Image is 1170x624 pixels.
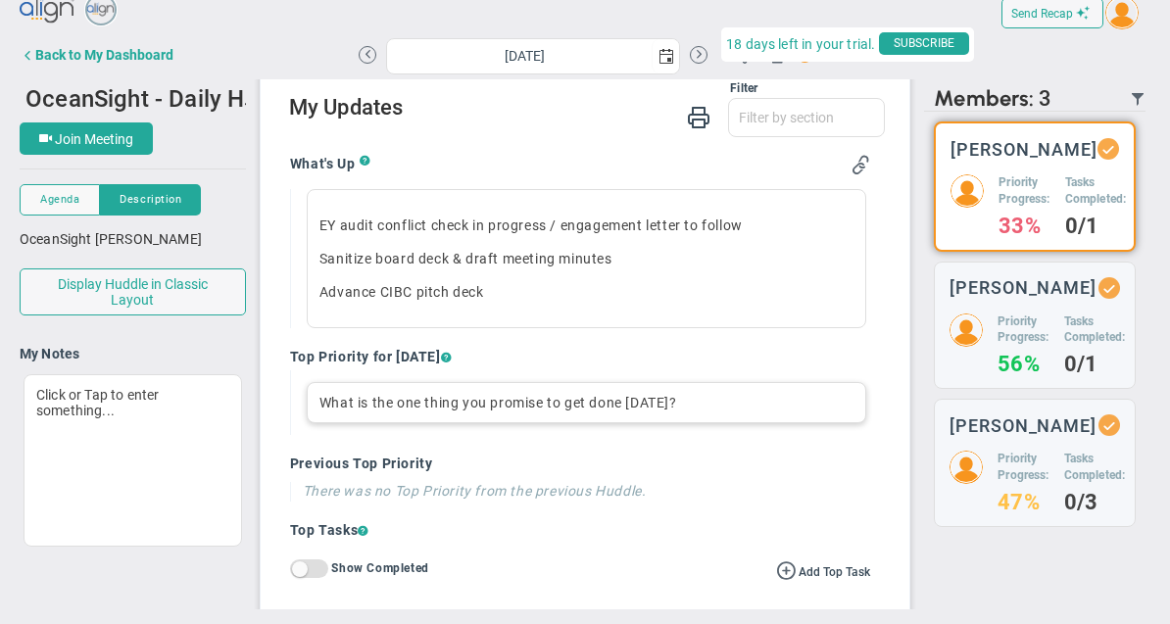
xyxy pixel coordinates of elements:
[20,35,173,74] button: Back to My Dashboard
[20,184,100,216] button: Agenda
[289,98,885,120] h2: My Updates
[950,416,1097,435] h3: [PERSON_NAME]
[934,89,1034,108] span: Members:
[999,174,1049,208] h5: Priority Progress:
[799,565,870,579] span: Add Top Task
[290,155,360,172] h4: What's Up
[100,184,201,216] button: Description
[319,282,853,302] p: Advance CIBC pitch deck
[331,561,428,575] label: Show Completed
[20,268,246,315] button: Display Huddle in Classic Layout
[879,32,969,55] span: SUBSCRIBE
[951,140,1097,159] h3: [PERSON_NAME]
[1065,217,1127,235] h4: 0/1
[1102,418,1116,432] div: Updated Status
[687,104,710,128] span: Print My Huddle Updates
[1064,494,1126,511] h4: 0/3
[20,122,153,155] button: Join Meeting
[307,382,866,423] div: What is the one thing you promise to get done [DATE]?
[950,313,983,347] img: 204746.Person.photo
[726,32,875,57] span: 18 days left in your trial.
[303,482,870,500] h4: There was no Top Priority from the previous Huddle.
[25,82,304,113] span: OceanSight - Daily Huddle
[1064,451,1126,484] h5: Tasks Completed:
[1065,174,1127,208] h5: Tasks Completed:
[289,79,757,98] div: Filter
[998,313,1048,347] h5: Priority Progress:
[1039,89,1051,108] span: 3
[1130,91,1146,107] span: Filter Updated Members
[55,131,133,147] span: Join Meeting
[1064,313,1126,347] h5: Tasks Completed:
[1102,281,1116,295] div: Updated Status
[652,39,679,73] span: select
[319,216,853,235] p: EY audit conflict check in progress / engagement letter to follow
[998,494,1048,511] h4: 47%
[290,455,870,472] h4: Previous Top Priority
[776,559,870,581] button: Add Top Task
[120,191,181,208] span: Description
[1011,7,1073,21] span: Send Recap
[24,374,242,547] div: Click or Tap to enter something...
[1064,356,1126,373] h4: 0/1
[999,217,1049,235] h4: 33%
[290,348,870,365] h4: Top Priority for [DATE]
[998,451,1048,484] h5: Priority Progress:
[20,231,202,247] span: OceanSight [PERSON_NAME]
[35,47,173,63] div: Back to My Dashboard
[950,278,1097,297] h3: [PERSON_NAME]
[951,174,984,208] img: 204747.Person.photo
[290,521,870,541] h4: Top Tasks
[319,249,853,268] p: Sanitize board deck & draft meeting minutes
[20,345,246,362] h4: My Notes
[1101,142,1115,156] div: Updated Status
[729,99,884,136] input: Filter by section
[950,451,983,484] img: 206891.Person.photo
[998,356,1048,373] h4: 56%
[40,191,79,208] span: Agenda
